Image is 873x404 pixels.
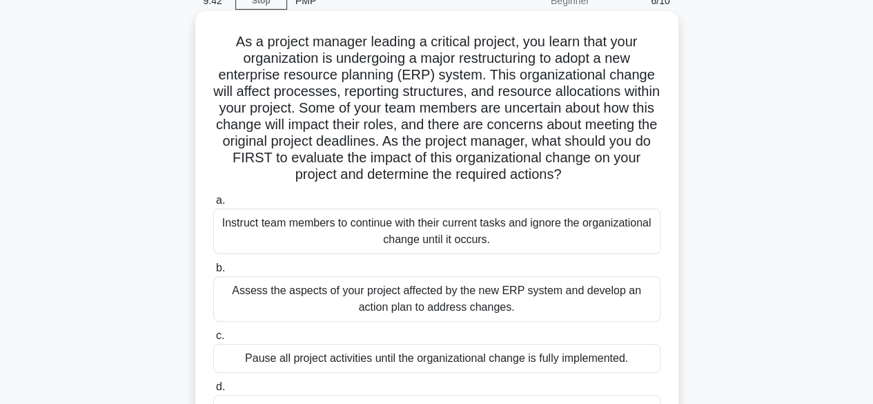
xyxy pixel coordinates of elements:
div: Instruct team members to continue with their current tasks and ignore the organizational change u... [213,209,660,254]
span: a. [216,194,225,206]
div: Pause all project activities until the organizational change is fully implemented. [213,344,660,373]
h5: As a project manager leading a critical project, you learn that your organization is undergoing a... [212,33,662,184]
span: c. [216,329,224,341]
span: b. [216,262,225,273]
div: Assess the aspects of your project affected by the new ERP system and develop an action plan to a... [213,276,660,322]
span: d. [216,381,225,392]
